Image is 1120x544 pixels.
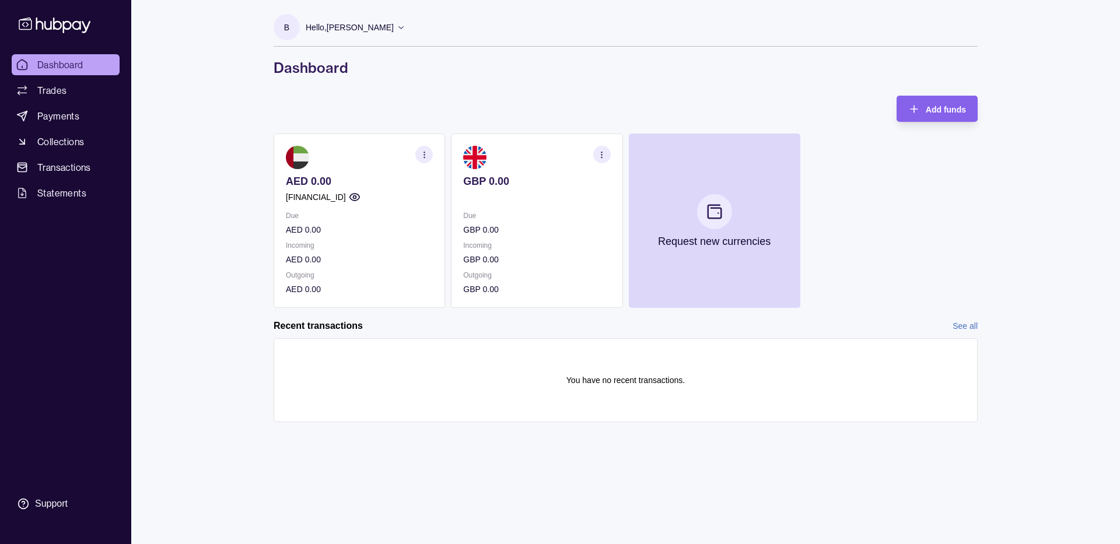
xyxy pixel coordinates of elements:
a: See all [953,320,978,332]
img: gb [463,146,487,169]
span: Statements [37,186,86,200]
button: Request new currencies [629,134,800,308]
img: ae [286,146,309,169]
p: GBP 0.00 [463,223,610,236]
p: You have no recent transactions. [566,374,685,387]
a: Payments [12,106,120,127]
span: Add funds [926,105,966,114]
p: GBP 0.00 [463,175,610,188]
a: Statements [12,182,120,203]
p: AED 0.00 [286,283,433,296]
p: Request new currencies [658,235,771,248]
div: Support [35,497,68,510]
a: Dashboard [12,54,120,75]
p: Incoming [463,239,610,252]
span: Collections [37,135,84,149]
span: Payments [37,109,79,123]
p: AED 0.00 [286,253,433,266]
p: AED 0.00 [286,223,433,236]
p: Due [286,209,433,222]
p: Due [463,209,610,222]
p: Hello, [PERSON_NAME] [306,21,394,34]
p: [FINANCIAL_ID] [286,191,346,203]
p: B [284,21,289,34]
span: Dashboard [37,58,83,72]
span: Transactions [37,160,91,174]
p: Outgoing [286,269,433,282]
span: Trades [37,83,66,97]
a: Transactions [12,157,120,178]
p: Outgoing [463,269,610,282]
a: Support [12,492,120,516]
h1: Dashboard [274,58,978,77]
h2: Recent transactions [274,320,363,332]
button: Add funds [897,96,978,122]
a: Collections [12,131,120,152]
p: AED 0.00 [286,175,433,188]
p: GBP 0.00 [463,253,610,266]
p: GBP 0.00 [463,283,610,296]
p: Incoming [286,239,433,252]
a: Trades [12,80,120,101]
